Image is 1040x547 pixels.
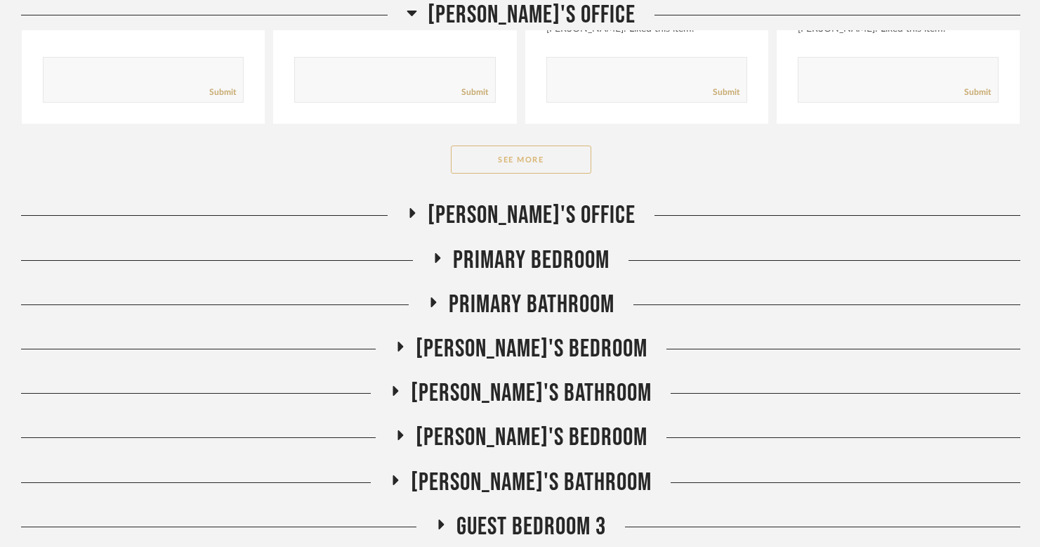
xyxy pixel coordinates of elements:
[428,200,636,231] span: [PERSON_NAME]'s Office
[416,423,647,453] span: [PERSON_NAME]'s Bedroom
[461,86,488,98] a: Submit
[209,86,236,98] a: Submit
[713,86,739,98] a: Submit
[411,378,652,408] span: [PERSON_NAME]'s Bathroom
[964,86,991,98] a: Submit
[456,512,606,542] span: Guest Bedroom 3
[449,290,614,320] span: Primary Bathroom
[453,245,610,276] span: Primary Bedroom
[416,334,647,364] span: [PERSON_NAME]'s Bedroom
[451,146,591,174] button: See More
[411,468,652,498] span: [PERSON_NAME]'s Bathroom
